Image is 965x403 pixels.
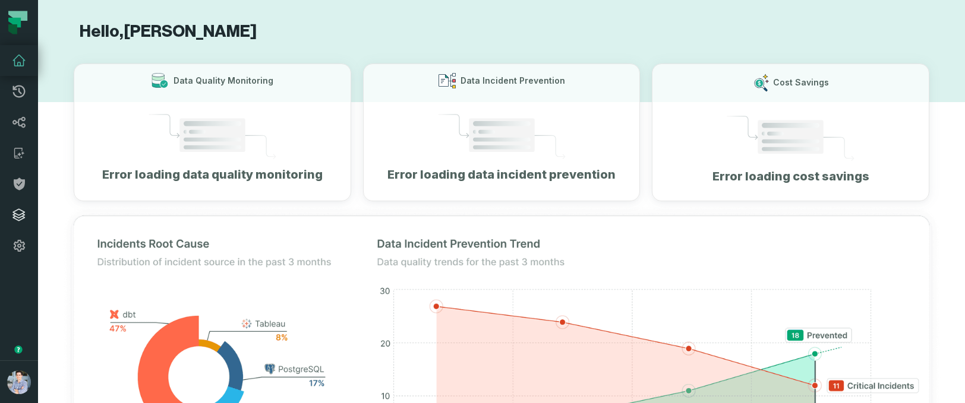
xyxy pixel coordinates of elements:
[174,75,273,87] h3: Data Quality Monitoring
[13,344,24,355] div: Tooltip anchor
[652,64,929,201] button: Cost SavingsError loading cost savings
[102,166,323,183] h1: Error loading data quality monitoring
[7,370,31,394] img: avatar of Alon Nafta
[74,64,351,201] button: Data Quality MonitoringError loading data quality monitoring
[363,64,641,201] button: Data Incident PreventionError loading data incident prevention
[387,166,616,183] h1: Error loading data incident prevention
[461,75,565,87] h3: Data Incident Prevention
[712,168,869,185] h1: Error loading cost savings
[773,77,829,88] h3: Cost Savings
[74,21,929,42] h1: Hello, [PERSON_NAME]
